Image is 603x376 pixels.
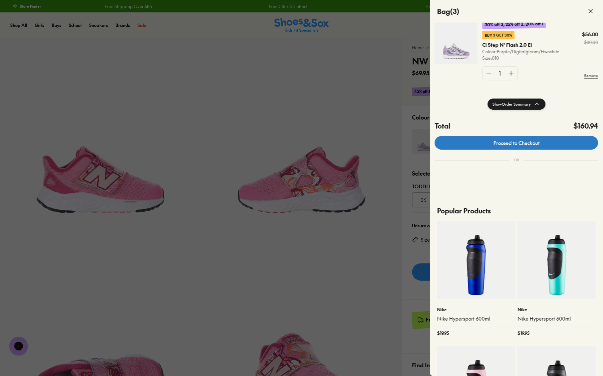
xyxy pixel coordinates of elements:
p: $56.00 [582,31,598,38]
s: $80.00 [582,39,598,46]
h4: $160.94 [574,121,598,131]
img: 4-552184.jpg [435,20,477,64]
p: Colour: Purple/Digitalgleam/Ftwrwhite [482,48,559,55]
button: Gorgias live chat [3,2,22,21]
div: OR [509,152,524,168]
p: Buy 3 Get 30% [482,31,514,39]
button: ShowOrder Summary [488,98,545,110]
p: Popular Products [437,201,596,221]
p: Cl Step N' Flash 2.0 El [482,42,544,48]
a: Nike Hypersport 600ml [518,315,596,322]
h4: Total [435,121,450,131]
span: $ 19.95 [437,330,449,336]
iframe: PayPal-paypal [435,175,598,192]
p: Nike [518,306,596,313]
p: Nike [437,306,515,313]
p: 30% off 3, 25% off 2, 20% off 1 [482,19,546,29]
a: Nike Hypersport 600ml [437,315,515,322]
p: Size : 010 [482,55,559,61]
a: Proceed to Checkout [435,136,598,150]
span: $ 19.95 [518,330,529,336]
h4: Bag ( 3 ) [437,6,459,16]
div: 1 [495,67,505,80]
